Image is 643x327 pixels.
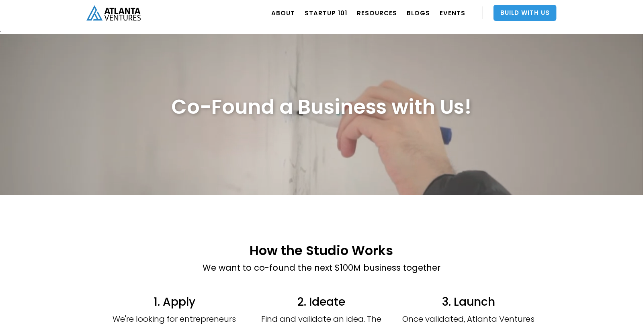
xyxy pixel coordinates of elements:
h2: How the Studio Works [203,243,440,257]
a: EVENTS [440,2,465,24]
a: Build With Us [494,5,557,21]
a: BLOGS [407,2,430,24]
a: ABOUT [271,2,295,24]
a: RESOURCES [357,2,397,24]
p: We want to co-found the next $100M business together [203,261,440,274]
h1: Co-Found a Business with Us! [171,95,472,119]
h4: 3. Launch [402,294,535,309]
h4: 1. Apply [108,294,241,309]
h4: 2. Ideate [255,294,388,309]
a: Startup 101 [305,2,347,24]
